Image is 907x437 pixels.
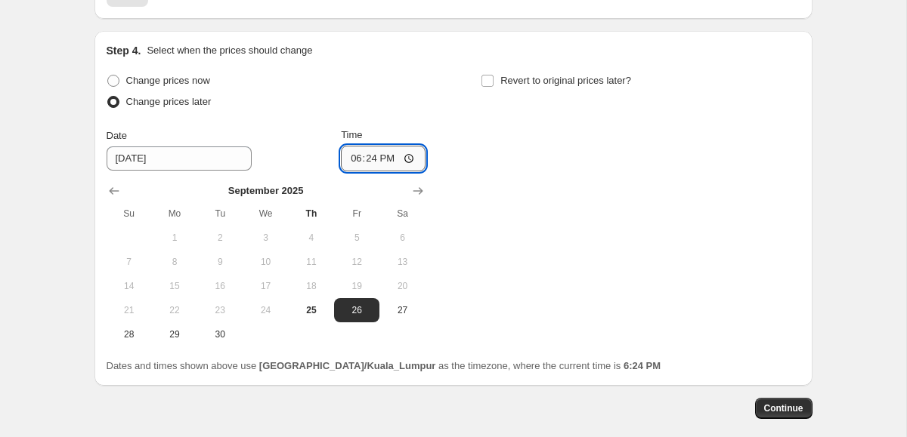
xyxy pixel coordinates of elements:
[289,226,334,250] button: Thursday September 4 2025
[126,75,210,86] span: Change prices now
[158,208,191,220] span: Mo
[152,250,197,274] button: Monday September 8 2025
[340,256,373,268] span: 12
[341,146,426,171] input: 12:00
[379,298,425,322] button: Saturday September 27 2025
[113,256,146,268] span: 7
[203,304,237,316] span: 23
[243,202,288,226] th: Wednesday
[334,250,379,274] button: Friday September 12 2025
[379,274,425,298] button: Saturday September 20 2025
[152,202,197,226] th: Monday
[158,280,191,292] span: 15
[407,180,429,202] button: Show next month, October 2025
[624,360,661,371] b: 6:24 PM
[113,328,146,340] span: 28
[243,250,288,274] button: Wednesday September 10 2025
[107,130,127,141] span: Date
[500,75,631,86] span: Revert to original prices later?
[203,208,237,220] span: Tu
[197,322,243,346] button: Tuesday September 30 2025
[295,256,328,268] span: 11
[341,129,362,140] span: Time
[197,202,243,226] th: Tuesday
[107,298,152,322] button: Sunday September 21 2025
[295,208,328,220] span: Th
[113,208,146,220] span: Su
[385,208,419,220] span: Sa
[289,298,334,322] button: Today Thursday September 25 2025
[158,232,191,244] span: 1
[755,398,813,419] button: Continue
[379,250,425,274] button: Saturday September 13 2025
[203,232,237,244] span: 2
[152,298,197,322] button: Monday September 22 2025
[385,304,419,316] span: 27
[289,250,334,274] button: Thursday September 11 2025
[243,298,288,322] button: Wednesday September 24 2025
[158,304,191,316] span: 22
[243,226,288,250] button: Wednesday September 3 2025
[340,280,373,292] span: 19
[107,274,152,298] button: Sunday September 14 2025
[249,280,282,292] span: 17
[197,250,243,274] button: Tuesday September 9 2025
[340,208,373,220] span: Fr
[249,256,282,268] span: 10
[249,232,282,244] span: 3
[197,274,243,298] button: Tuesday September 16 2025
[203,280,237,292] span: 16
[126,96,212,107] span: Change prices later
[385,256,419,268] span: 13
[385,280,419,292] span: 20
[340,232,373,244] span: 5
[152,274,197,298] button: Monday September 15 2025
[107,202,152,226] th: Sunday
[197,298,243,322] button: Tuesday September 23 2025
[147,43,312,58] p: Select when the prices should change
[334,202,379,226] th: Friday
[152,322,197,346] button: Monday September 29 2025
[107,43,141,58] h2: Step 4.
[243,274,288,298] button: Wednesday September 17 2025
[203,328,237,340] span: 30
[340,304,373,316] span: 26
[289,274,334,298] button: Thursday September 18 2025
[158,328,191,340] span: 29
[107,250,152,274] button: Sunday September 7 2025
[107,146,252,171] input: 9/25/2025
[295,232,328,244] span: 4
[249,304,282,316] span: 24
[295,280,328,292] span: 18
[334,298,379,322] button: Friday September 26 2025
[259,360,436,371] b: [GEOGRAPHIC_DATA]/Kuala_Lumpur
[152,226,197,250] button: Monday September 1 2025
[113,280,146,292] span: 14
[249,208,282,220] span: We
[158,256,191,268] span: 8
[764,402,803,414] span: Continue
[379,226,425,250] button: Saturday September 6 2025
[104,180,125,202] button: Show previous month, August 2025
[197,226,243,250] button: Tuesday September 2 2025
[379,202,425,226] th: Saturday
[203,256,237,268] span: 9
[113,304,146,316] span: 21
[107,360,661,371] span: Dates and times shown above use as the timezone, where the current time is
[385,232,419,244] span: 6
[334,274,379,298] button: Friday September 19 2025
[334,226,379,250] button: Friday September 5 2025
[289,202,334,226] th: Thursday
[295,304,328,316] span: 25
[107,322,152,346] button: Sunday September 28 2025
